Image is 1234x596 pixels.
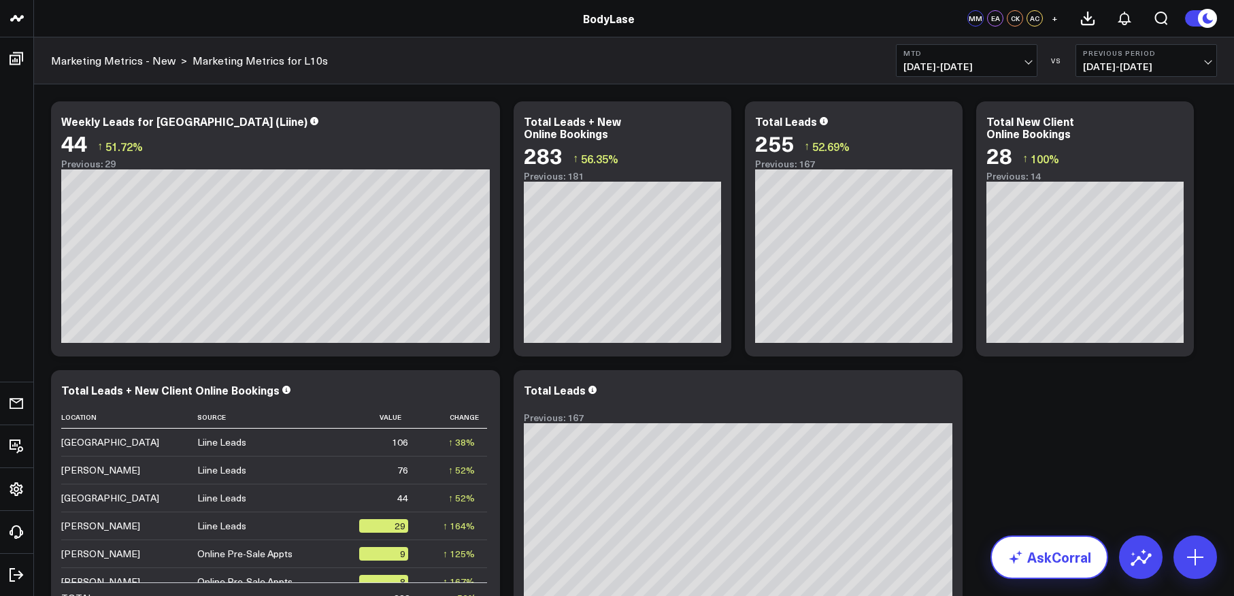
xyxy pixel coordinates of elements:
div: 29 [359,519,408,533]
div: VS [1044,56,1069,65]
div: 8 [359,575,408,589]
th: Location [61,406,197,429]
div: > [51,53,187,68]
div: 44 [61,131,87,155]
div: ↑ 52% [448,491,475,505]
div: Liine Leads [197,519,246,533]
div: Total Leads [755,114,817,129]
div: Online Pre-Sale Appts [197,547,293,561]
span: ↑ [573,150,578,167]
div: Total Leads + New Client Online Bookings [61,382,280,397]
div: ↑ 167% [443,575,475,589]
div: [GEOGRAPHIC_DATA] [61,435,159,449]
div: Online Pre-Sale Appts [197,575,293,589]
a: Marketing Metrics - New [51,53,176,68]
div: ↑ 125% [443,547,475,561]
div: ↑ 164% [443,519,475,533]
div: 9 [359,547,408,561]
span: + [1052,14,1058,23]
span: 56.35% [581,151,618,166]
div: 44 [397,491,408,505]
a: Marketing Metrics for L10s [193,53,328,68]
b: MTD [903,49,1030,57]
div: Weekly Leads for [GEOGRAPHIC_DATA] (Liine) [61,114,307,129]
div: [PERSON_NAME] [61,575,140,589]
div: ↑ 38% [448,435,475,449]
div: CK [1007,10,1023,27]
div: Previous: 14 [986,171,1184,182]
div: Liine Leads [197,491,246,505]
div: 106 [392,435,408,449]
span: 52.69% [812,139,850,154]
span: 100% [1031,151,1059,166]
div: Previous: 29 [61,159,490,169]
div: [PERSON_NAME] [61,547,140,561]
th: Value [359,406,420,429]
span: 51.72% [105,139,143,154]
a: BodyLase [583,11,635,26]
div: Total Leads [524,382,586,397]
div: [PERSON_NAME] [61,463,140,477]
div: Total Leads + New Online Bookings [524,114,621,141]
th: Change [420,406,487,429]
div: EA [987,10,1003,27]
th: Source [197,406,359,429]
div: AC [1027,10,1043,27]
span: [DATE] - [DATE] [1083,61,1210,72]
div: Previous: 167 [524,412,952,423]
div: Previous: 181 [524,171,721,182]
span: [DATE] - [DATE] [903,61,1030,72]
div: 28 [986,143,1012,167]
b: Previous Period [1083,49,1210,57]
button: MTD[DATE]-[DATE] [896,44,1037,77]
div: Liine Leads [197,435,246,449]
button: + [1046,10,1063,27]
div: ↑ 52% [448,463,475,477]
div: MM [967,10,984,27]
div: 283 [524,143,563,167]
div: Total New Client Online Bookings [986,114,1074,141]
div: 255 [755,131,794,155]
div: 76 [397,463,408,477]
div: Liine Leads [197,463,246,477]
span: ↑ [1022,150,1028,167]
div: Previous: 167 [755,159,952,169]
span: ↑ [804,137,810,155]
div: [GEOGRAPHIC_DATA] [61,491,159,505]
a: AskCorral [990,535,1108,579]
span: ↑ [97,137,103,155]
button: Previous Period[DATE]-[DATE] [1075,44,1217,77]
div: [PERSON_NAME] [61,519,140,533]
